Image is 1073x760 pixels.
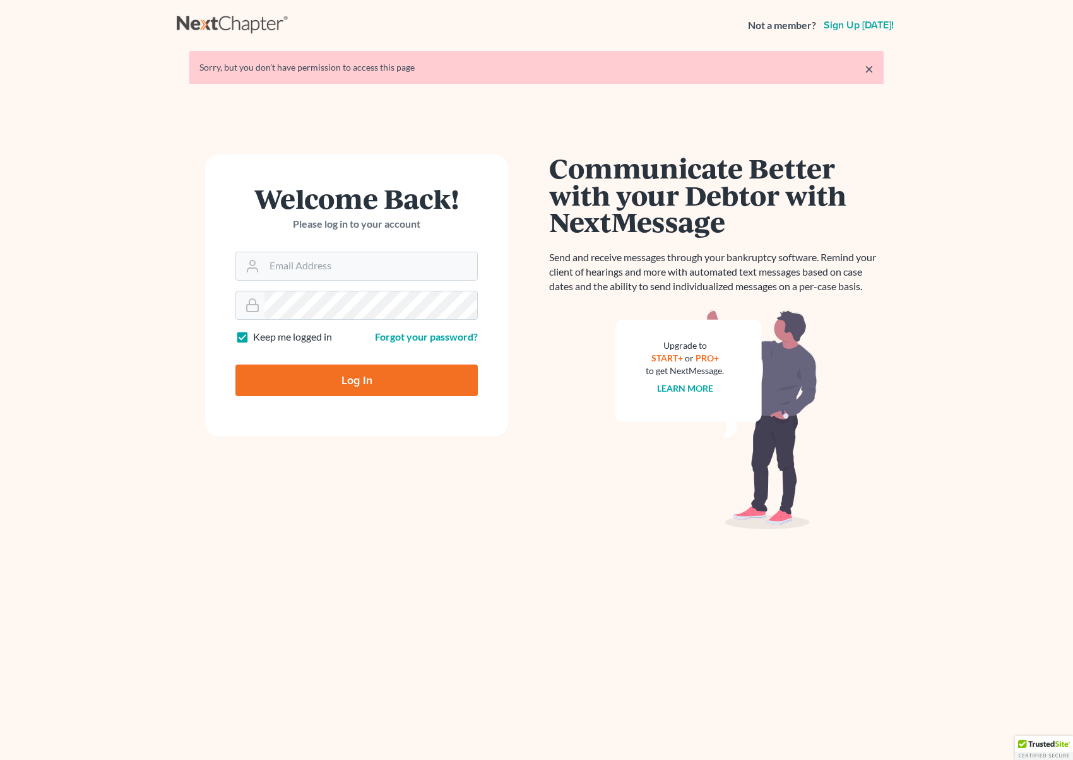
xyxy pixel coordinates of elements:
[235,365,478,396] input: Log In
[821,20,896,30] a: Sign up [DATE]!
[646,365,724,377] div: to get NextMessage.
[646,339,724,352] div: Upgrade to
[685,353,694,363] span: or
[615,309,817,530] img: nextmessage_bg-59042aed3d76b12b5cd301f8e5b87938c9018125f34e5fa2b7a6b67550977c72.svg
[235,185,478,212] h1: Welcome Back!
[696,353,719,363] a: PRO+
[748,18,816,33] strong: Not a member?
[253,330,332,344] label: Keep me logged in
[549,250,884,294] p: Send and receive messages through your bankruptcy software. Remind your client of hearings and mo...
[375,330,478,342] a: Forgot your password?
[264,252,477,280] input: Email Address
[865,61,874,76] a: ×
[657,383,713,394] a: Learn more
[235,217,478,231] p: Please log in to your account
[199,61,874,74] div: Sorry, but you don't have permission to access this page
[651,353,683,363] a: START+
[549,155,884,235] h1: Communicate Better with your Debtor with NextMessage
[1015,736,1073,760] div: TrustedSite Certified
